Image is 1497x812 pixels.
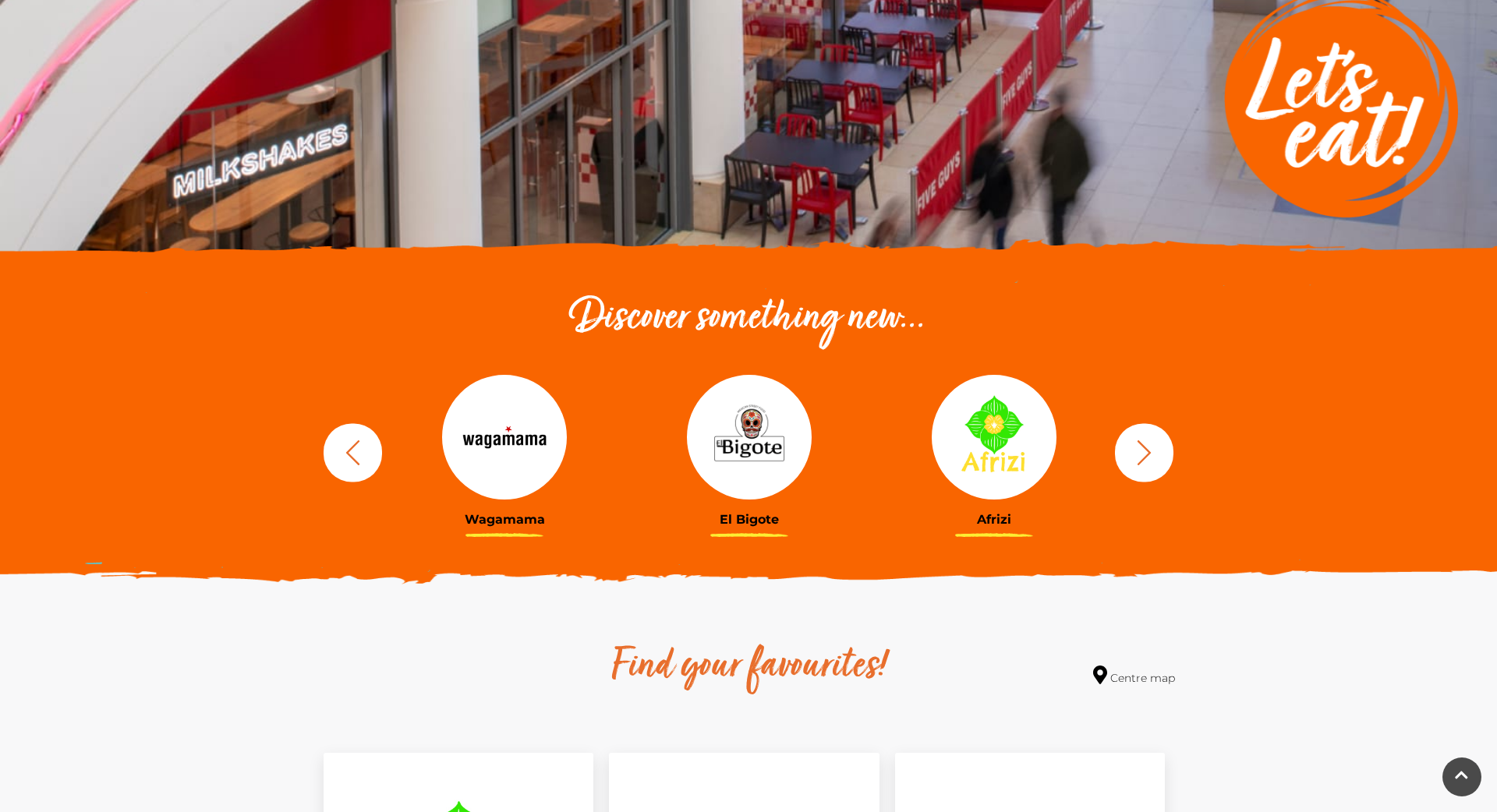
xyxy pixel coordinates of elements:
a: Wagamama [394,375,615,527]
h3: Wagamama [394,512,615,527]
a: El Bigote [639,375,860,527]
h3: Afrizi [883,512,1105,527]
h2: Discover something new... [316,294,1181,344]
h3: El Bigote [639,512,860,527]
a: Afrizi [883,375,1105,527]
h2: Find your favourites! [464,642,1033,692]
a: Centre map [1093,665,1175,687]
